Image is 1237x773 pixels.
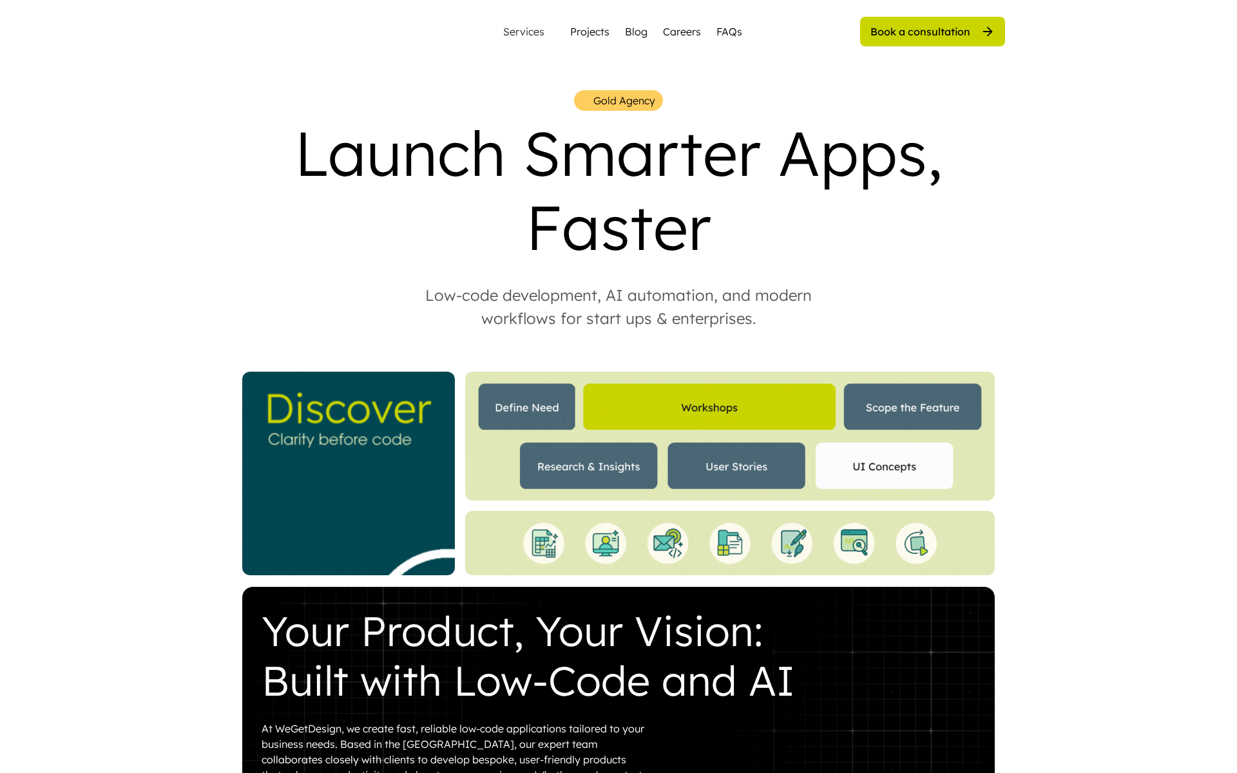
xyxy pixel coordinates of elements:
div: Book a consultation [870,24,970,39]
img: yH5BAEAAAAALAAAAAABAAEAAAIBRAA7 [232,15,377,48]
div: Services [498,26,550,37]
a: Blog [625,24,647,39]
a: Projects [570,24,609,39]
div: Low-code development, AI automation, and modern workflows for start ups & enterprises. [399,283,838,330]
img: yH5BAEAAAAALAAAAAABAAEAAAIBRAA7 [579,95,590,107]
div: Gold Agency [593,93,655,108]
div: Launch Smarter Apps, Faster [232,116,1005,264]
div: Your Product, Your Vision: Built with Low-Code and AI [262,606,816,705]
a: Careers [663,24,701,39]
img: _Website%20Square%20V2%20%282%29.gif [242,372,455,575]
img: Bottom%20Landing%20%281%29.gif [465,511,995,575]
img: Website%20Landing%20%284%29.gif [465,372,995,501]
a: FAQs [716,24,742,39]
